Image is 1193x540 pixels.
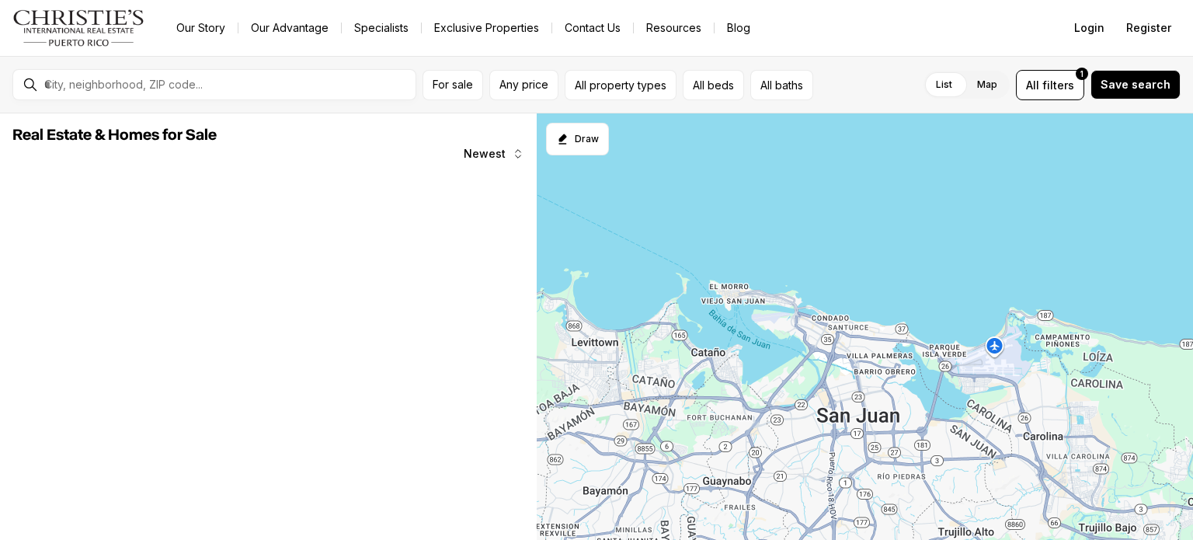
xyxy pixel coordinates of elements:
span: All [1026,77,1039,93]
span: 1 [1080,68,1083,80]
a: Our Story [164,17,238,39]
button: Login [1065,12,1114,44]
a: Resources [634,17,714,39]
button: For sale [423,70,483,100]
a: Specialists [342,17,421,39]
button: Any price [489,70,558,100]
a: Our Advantage [238,17,341,39]
label: Map [965,71,1010,99]
label: List [923,71,965,99]
span: Save search [1101,78,1170,91]
span: For sale [433,78,473,91]
button: All beds [683,70,744,100]
span: Real Estate & Homes for Sale [12,127,217,143]
button: All baths [750,70,813,100]
button: Allfilters1 [1016,70,1084,100]
span: Login [1074,22,1104,34]
span: Register [1126,22,1171,34]
button: Register [1117,12,1181,44]
button: Save search [1090,70,1181,99]
span: filters [1042,77,1074,93]
button: Contact Us [552,17,633,39]
img: logo [12,9,145,47]
button: Newest [454,138,534,169]
span: Any price [499,78,548,91]
a: Exclusive Properties [422,17,551,39]
span: Newest [464,148,506,160]
button: All property types [565,70,676,100]
a: Blog [715,17,763,39]
button: Start drawing [546,123,609,155]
